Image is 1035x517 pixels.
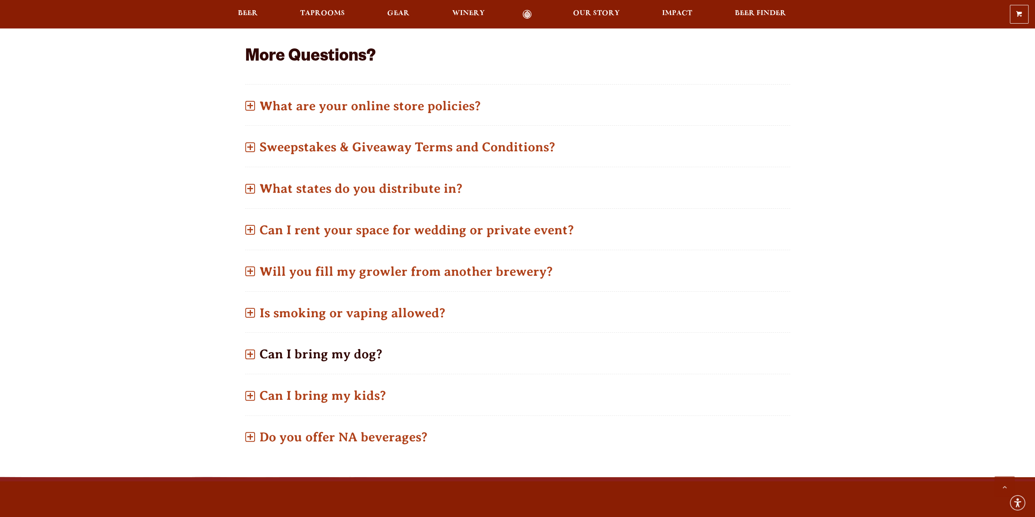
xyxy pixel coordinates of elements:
p: Can I rent your space for wedding or private event? [245,216,790,244]
h2: More Questions? [245,48,790,68]
span: Gear [387,10,410,17]
p: Is smoking or vaping allowed? [245,299,790,327]
a: Scroll to top [994,476,1015,497]
p: What are your online store policies? [245,92,790,120]
a: Gear [382,10,415,19]
span: Beer Finder [734,10,786,17]
a: Impact [657,10,697,19]
a: Taprooms [295,10,350,19]
a: Our Story [568,10,625,19]
a: Winery [447,10,490,19]
a: Beer [233,10,263,19]
p: Can I bring my kids? [245,381,790,410]
p: What states do you distribute in? [245,174,790,203]
span: Beer [238,10,258,17]
p: Do you offer NA beverages? [245,423,790,452]
span: Our Story [573,10,620,17]
a: Beer Finder [729,10,791,19]
p: Will you fill my growler from another brewery? [245,257,790,286]
span: Impact [662,10,692,17]
span: Winery [452,10,485,17]
a: Odell Home [512,10,543,19]
p: Can I bring my dog? [245,340,790,369]
p: Sweepstakes & Giveaway Terms and Conditions? [245,133,790,161]
span: Taprooms [300,10,345,17]
div: Accessibility Menu [1009,494,1026,512]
